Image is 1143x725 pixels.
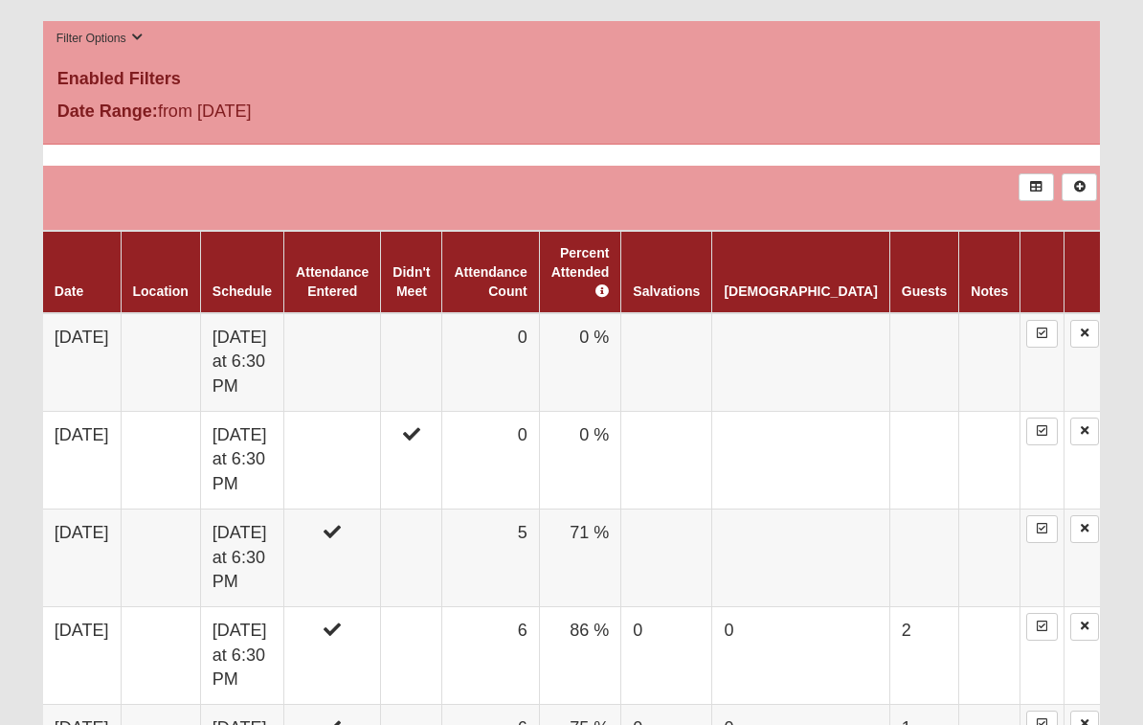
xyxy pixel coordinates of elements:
[539,510,621,607] td: 71 %
[55,284,83,300] a: Date
[43,100,395,130] div: from [DATE]
[889,608,958,706] td: 2
[1070,614,1099,642] a: Delete
[712,608,889,706] td: 0
[57,70,1086,91] h4: Enabled Filters
[200,314,283,413] td: [DATE] at 6:30 PM
[621,232,712,314] th: Salvations
[43,314,121,413] td: [DATE]
[1026,321,1058,349] a: Enter Attendance
[1026,614,1058,642] a: Enter Attendance
[1070,516,1099,544] a: Delete
[1062,174,1097,202] a: Alt+N
[442,608,539,706] td: 6
[539,412,621,510] td: 0 %
[621,608,712,706] td: 0
[971,284,1008,300] a: Notes
[1019,174,1054,202] a: Export to Excel
[1070,419,1099,446] a: Delete
[889,232,958,314] th: Guests
[539,608,621,706] td: 86 %
[539,314,621,413] td: 0 %
[712,232,889,314] th: [DEMOGRAPHIC_DATA]
[43,608,121,706] td: [DATE]
[43,412,121,510] td: [DATE]
[1026,419,1058,446] a: Enter Attendance
[551,246,610,300] a: Percent Attended
[213,284,272,300] a: Schedule
[1070,321,1099,349] a: Delete
[200,510,283,607] td: [DATE] at 6:30 PM
[454,265,527,300] a: Attendance Count
[200,608,283,706] td: [DATE] at 6:30 PM
[442,314,539,413] td: 0
[51,30,149,50] button: Filter Options
[43,510,121,607] td: [DATE]
[200,412,283,510] td: [DATE] at 6:30 PM
[57,100,158,125] label: Date Range:
[442,510,539,607] td: 5
[392,265,430,300] a: Didn't Meet
[133,284,189,300] a: Location
[1026,516,1058,544] a: Enter Attendance
[296,265,369,300] a: Attendance Entered
[442,412,539,510] td: 0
